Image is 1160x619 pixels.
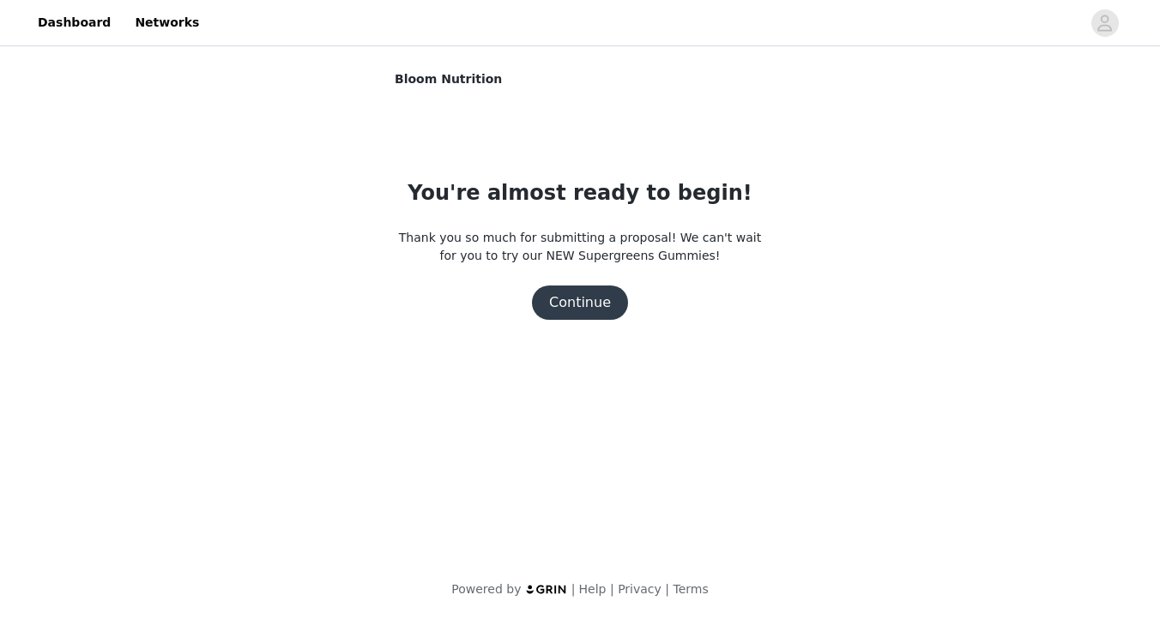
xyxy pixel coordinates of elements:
[395,229,765,265] p: Thank you so much for submitting a proposal! We can't wait for you to try our NEW Supergreens Gum...
[451,582,521,596] span: Powered by
[395,70,502,88] span: Bloom Nutrition
[665,582,669,596] span: |
[673,582,708,596] a: Terms
[27,3,121,42] a: Dashboard
[618,582,662,596] a: Privacy
[579,582,607,596] a: Help
[124,3,209,42] a: Networks
[525,584,568,595] img: logo
[408,177,752,208] h1: You're almost ready to begin!
[532,285,628,320] button: Continue
[610,582,614,596] span: |
[571,582,576,596] span: |
[1097,9,1113,37] div: avatar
